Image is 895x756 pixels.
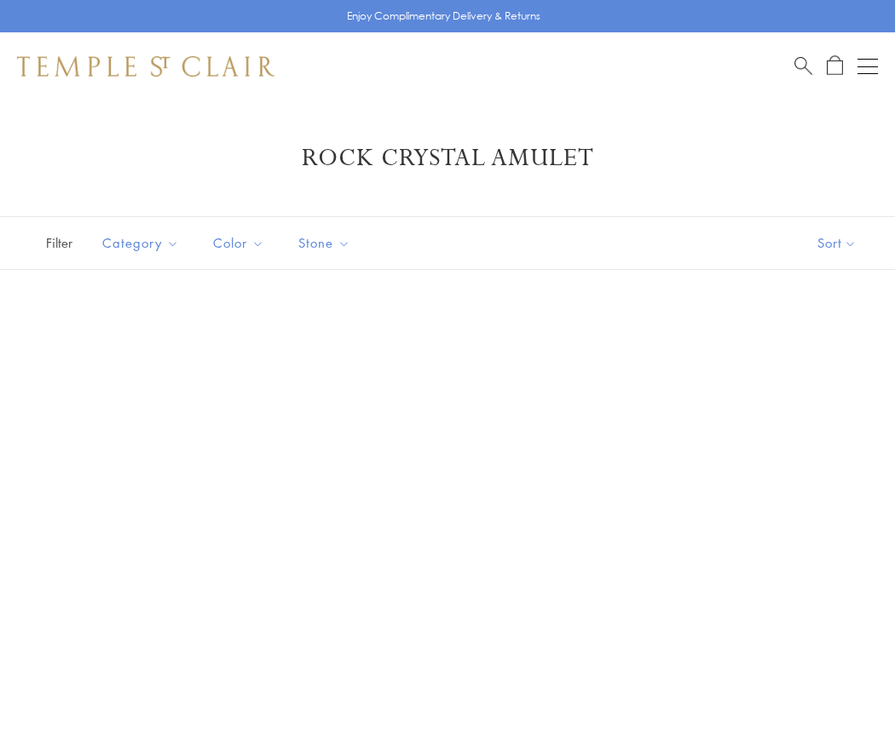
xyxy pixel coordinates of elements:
[205,232,277,254] span: Color
[286,224,363,262] button: Stone
[857,56,878,77] button: Open navigation
[94,232,192,254] span: Category
[827,55,843,77] a: Open Shopping Bag
[17,56,274,77] img: Temple St. Clair
[779,217,895,269] button: Show sort by
[290,232,363,254] span: Stone
[200,224,277,262] button: Color
[89,224,192,262] button: Category
[43,143,852,174] h1: Rock Crystal Amulet
[794,55,812,77] a: Search
[347,8,540,25] p: Enjoy Complimentary Delivery & Returns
